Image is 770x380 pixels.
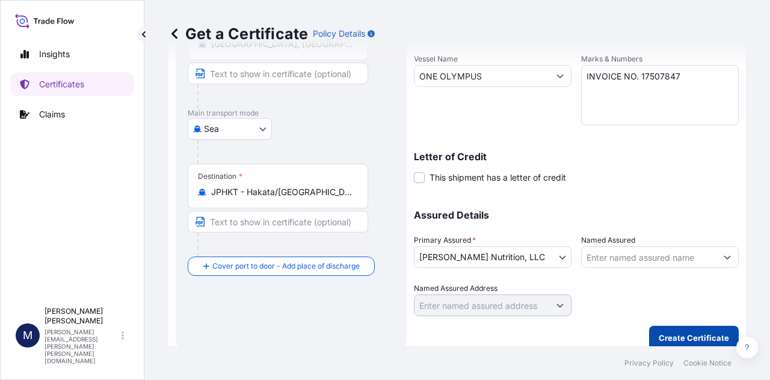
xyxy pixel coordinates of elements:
[204,123,219,135] span: Sea
[414,294,549,316] input: Named Assured Address
[188,63,368,84] input: Text to appear on certificate
[188,118,272,140] button: Select transport
[414,246,571,268] button: [PERSON_NAME] Nutrition, LLC
[716,246,738,268] button: Show suggestions
[10,102,134,126] a: Claims
[581,234,635,246] label: Named Assured
[414,210,739,220] p: Assured Details
[188,257,375,276] button: Cover port to door - Add place of discharge
[10,42,134,66] a: Insights
[39,108,65,120] p: Claims
[549,294,571,316] button: Show suggestions
[313,28,365,40] p: Policy Details
[414,65,549,87] input: Type to search vessel name or IMO
[45,307,119,326] p: [PERSON_NAME] [PERSON_NAME]
[430,172,566,184] span: This shipment has a letter of credit
[419,251,545,263] span: [PERSON_NAME] Nutrition, LLC
[39,48,70,60] p: Insights
[23,329,32,341] span: M
[414,152,739,161] p: Letter of Credit
[188,108,395,118] p: Main transport mode
[188,211,368,232] input: Text to appear on certificate
[659,332,729,344] p: Create Certificate
[624,358,674,368] a: Privacy Policy
[211,186,353,198] input: Destination
[549,65,571,87] button: Show suggestions
[10,72,134,96] a: Certificates
[414,234,476,246] span: Primary Assured
[45,328,119,364] p: [PERSON_NAME][EMAIL_ADDRESS][PERSON_NAME][PERSON_NAME][DOMAIN_NAME]
[198,172,242,181] div: Destination
[683,358,731,368] a: Cookie Notice
[39,78,84,90] p: Certificates
[649,326,739,350] button: Create Certificate
[582,246,716,268] input: Assured Name
[168,24,308,43] p: Get a Certificate
[414,282,497,294] label: Named Assured Address
[212,260,360,272] span: Cover port to door - Add place of discharge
